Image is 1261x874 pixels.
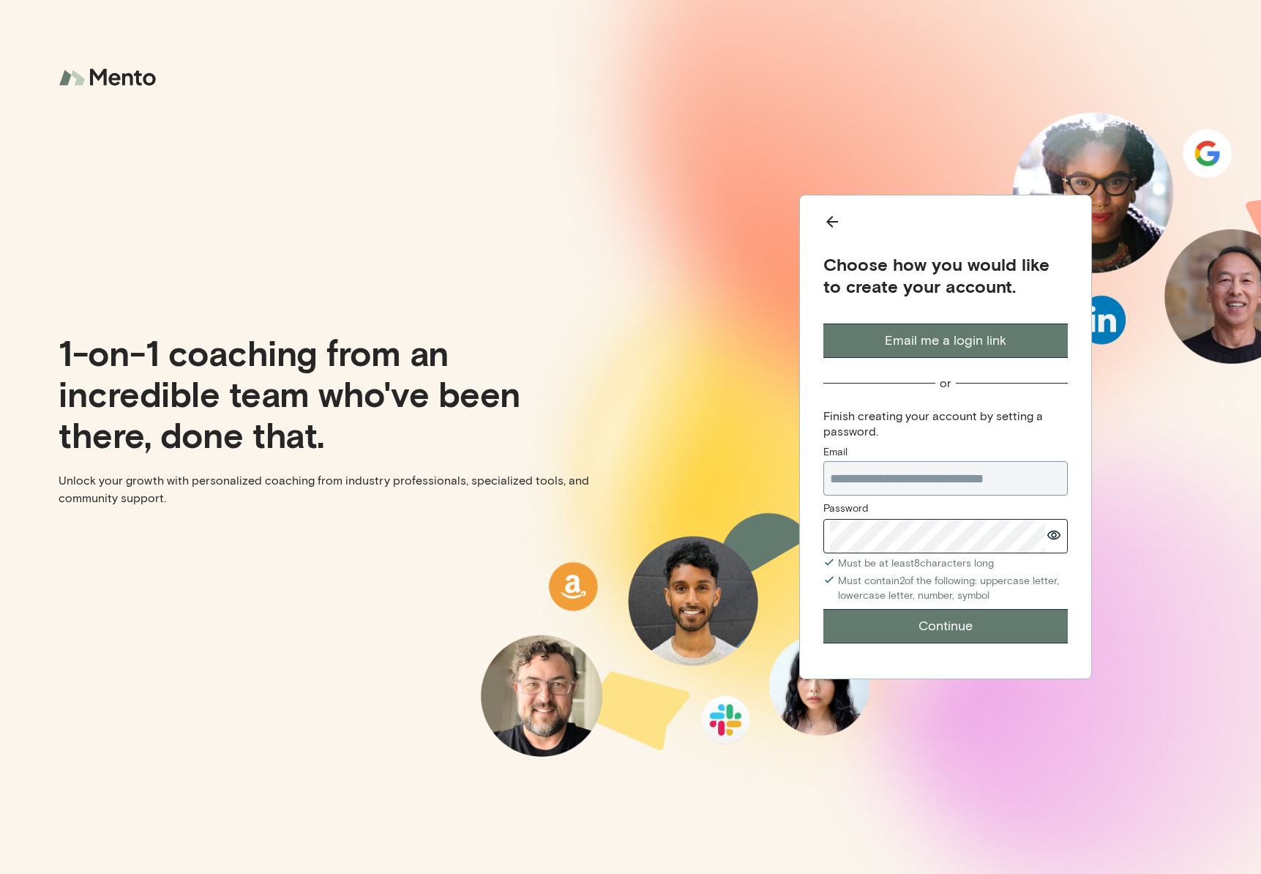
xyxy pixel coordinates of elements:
[823,609,1068,643] button: Continue
[59,332,619,455] p: 1-on-1 coaching from an incredible team who've been there, done that.
[838,556,994,571] div: Must be at least 8 characters long
[823,213,1068,236] button: Back
[830,520,1045,553] input: Password
[823,408,1068,439] div: Finish creating your account by setting a password.
[823,324,1068,358] button: Email me a login link
[838,574,1068,603] div: Must contain 2 of the following: uppercase letter, lowercase letter, number, symbol
[940,376,951,391] div: or
[823,253,1068,297] div: Choose how you would like to create your account.
[823,501,1068,516] div: Password
[823,445,1068,460] div: Email
[59,472,619,507] p: Unlock your growth with personalized coaching from industry professionals, specialized tools, and...
[59,59,161,97] img: logo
